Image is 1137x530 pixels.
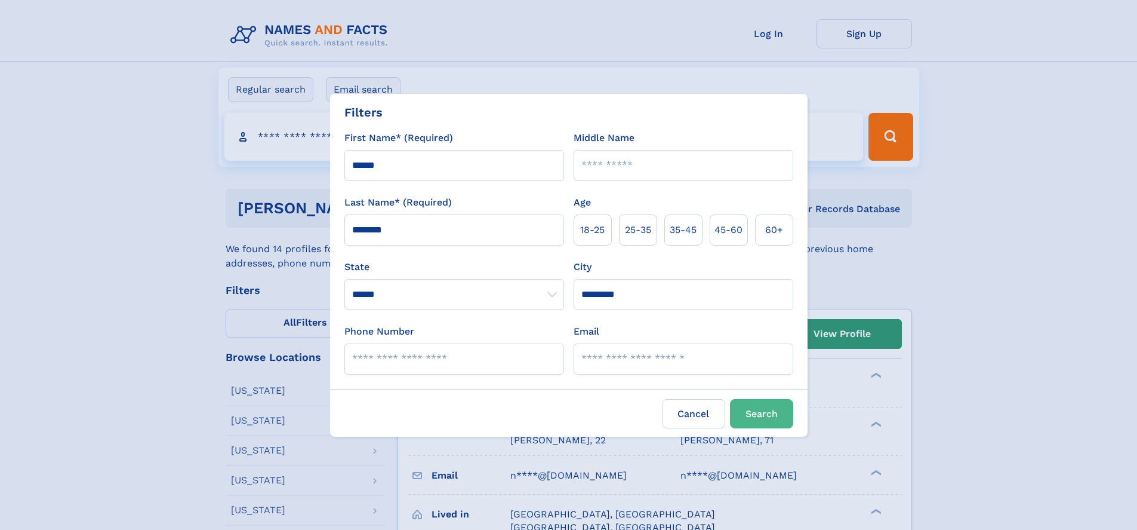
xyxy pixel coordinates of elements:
label: State [344,260,564,274]
label: Email [574,324,599,339]
label: City [574,260,591,274]
span: 25‑35 [625,223,651,237]
label: Cancel [662,399,725,428]
span: 18‑25 [580,223,605,237]
span: 60+ [765,223,783,237]
span: 45‑60 [714,223,742,237]
label: Phone Number [344,324,414,339]
div: Filters [344,103,383,121]
label: Middle Name [574,131,634,145]
label: First Name* (Required) [344,131,453,145]
button: Search [730,399,793,428]
label: Last Name* (Required) [344,195,452,210]
span: 35‑45 [670,223,697,237]
label: Age [574,195,591,210]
